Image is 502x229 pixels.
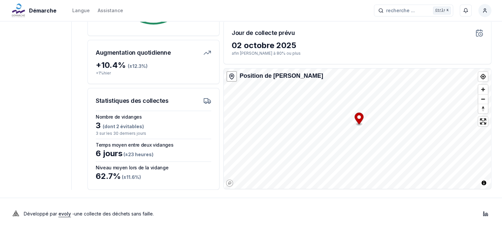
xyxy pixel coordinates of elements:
[11,7,59,14] a: Démarche
[11,209,21,219] img: Evoly Logo
[72,7,90,14] div: Langue
[29,7,56,14] span: Démarche
[96,71,211,76] p: + 1 % hier
[478,117,488,126] button: Enter fullscreen
[386,7,415,14] span: recherche ...
[374,5,453,16] button: recherche ...Ctrl+K
[96,120,211,131] div: 3
[11,3,26,18] img: Démarche Logo
[101,124,144,129] span: (dont 2 évitables)
[478,95,488,104] span: Zoom out
[96,131,211,136] p: 3 sur les 30 derniers jours
[224,69,493,189] canvas: Map
[226,179,233,187] a: Mapbox logo
[96,114,211,120] h3: Nombre de vidanges
[232,40,483,51] div: 02 octobre 2025
[480,179,488,187] button: Toggle attribution
[96,60,211,71] div: + 10.4 %
[98,7,123,14] a: Assistance
[24,209,154,218] p: Développé par - une collecte des déchets sans faille .
[232,28,295,38] h3: Jour de collecte prévu
[96,96,168,105] h3: Statistiques des collectes
[240,71,323,80] div: Position de [PERSON_NAME]
[72,7,90,14] button: Langue
[122,152,153,157] span: (± 23 heures )
[478,72,488,81] button: Find my location
[128,63,148,69] span: (± 12.3 %)
[478,104,488,113] button: Reset bearing to north
[478,85,488,94] button: Zoom in
[478,94,488,104] button: Zoom out
[96,164,211,171] h3: Niveau moyen lors de la vidange
[96,171,211,182] div: 62.7 %
[96,148,211,159] div: 6 jours
[354,113,363,126] div: Map marker
[96,142,211,148] h3: Temps moyen entre deux vidanges
[96,48,171,57] h3: Augmentation quotidienne
[121,174,141,180] span: (± 11.6 %)
[58,211,71,216] a: evoly
[232,51,483,56] p: afin [PERSON_NAME] à 80% ou plus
